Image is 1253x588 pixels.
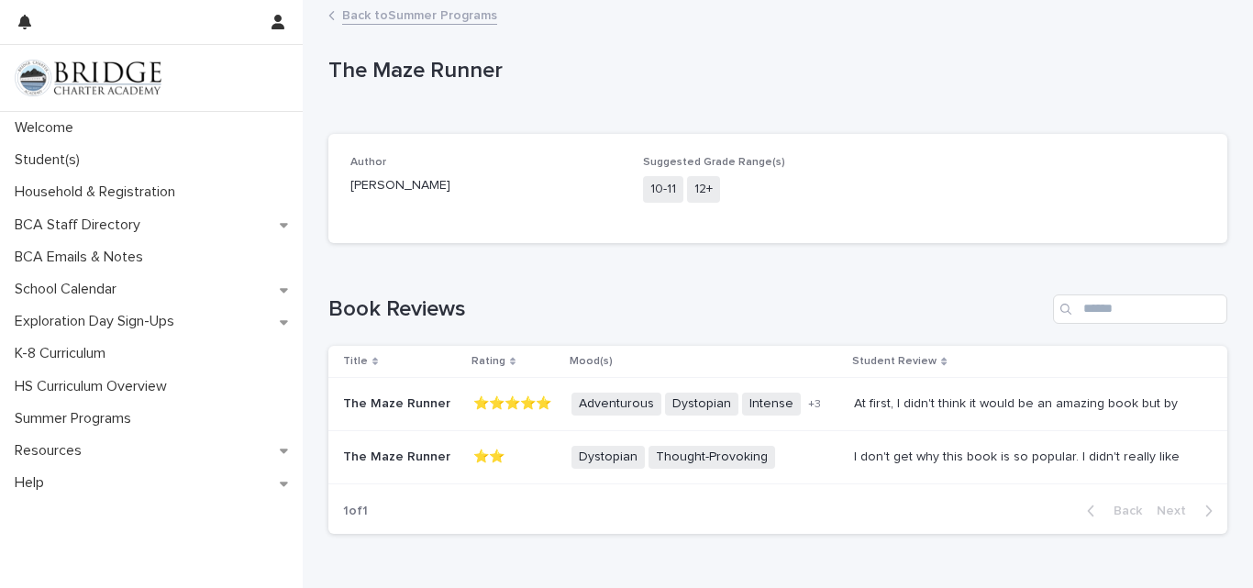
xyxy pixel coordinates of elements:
p: ⭐⭐⭐⭐⭐ [473,396,557,412]
p: School Calendar [7,281,131,298]
p: Welcome [7,119,88,137]
p: The Maze Runner [328,58,1220,84]
span: + 3 [808,399,821,410]
span: 10-11 [643,176,683,203]
p: Exploration Day Sign-Ups [7,313,189,330]
span: Dystopian [665,393,738,416]
div: I don't get why this book is so popular. I didn't really like the whole book, especially not the ... [854,449,1175,465]
span: Back [1103,505,1142,517]
p: The Maze Runner [343,446,454,465]
a: Back toSummer Programs [342,4,497,25]
span: Thought-Provoking [649,446,775,469]
span: Adventurous [571,393,661,416]
p: Help [7,474,59,492]
p: Mood(s) [570,351,613,372]
tr: The Maze RunnerThe Maze Runner ⭐⭐DystopianThought-ProvokingI don't get why this book is so popula... [328,431,1227,484]
input: Search [1053,294,1227,324]
span: Author [350,157,386,168]
p: The Maze Runner [343,393,454,412]
span: 12+ [687,176,720,203]
p: BCA Staff Directory [7,216,155,234]
p: [PERSON_NAME] [350,176,621,195]
span: Next [1157,505,1197,517]
p: 1 of 1 [328,489,383,534]
span: Suggested Grade Range(s) [643,157,785,168]
p: Household & Registration [7,183,190,201]
img: V1C1m3IdTEidaUdm9Hs0 [15,60,161,96]
span: Intense [742,393,801,416]
h1: Book Reviews [328,296,1046,323]
button: Next [1149,503,1227,519]
p: Student(s) [7,151,94,169]
div: At first, I didn't think it would be an amazing book but by the end of it, I loved it. The author... [854,396,1175,412]
p: BCA Emails & Notes [7,249,158,266]
p: Summer Programs [7,410,146,427]
button: Back [1072,503,1149,519]
p: ⭐⭐ [473,449,557,465]
p: K-8 Curriculum [7,345,120,362]
p: HS Curriculum Overview [7,378,182,395]
p: Resources [7,442,96,460]
tr: The Maze RunnerThe Maze Runner ⭐⭐⭐⭐⭐AdventurousDystopianIntense+3At first, I didn't think it woul... [328,378,1227,431]
p: Rating [471,351,505,372]
span: Dystopian [571,446,645,469]
p: Student Review [852,351,937,372]
p: Title [343,351,368,372]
